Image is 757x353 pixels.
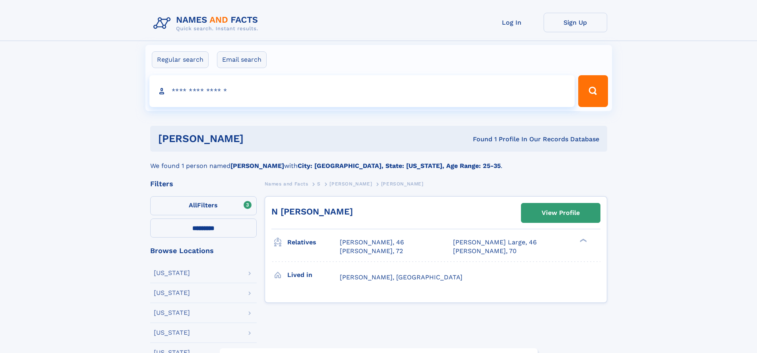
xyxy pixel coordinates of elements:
a: Log In [480,13,544,32]
div: We found 1 person named with . [150,152,607,171]
div: [US_STATE] [154,270,190,276]
div: Filters [150,180,257,187]
h3: Relatives [287,236,340,249]
a: [PERSON_NAME] [329,179,372,189]
div: [US_STATE] [154,310,190,316]
span: S [317,181,321,187]
h1: [PERSON_NAME] [158,134,358,144]
a: View Profile [521,203,600,222]
div: Found 1 Profile In Our Records Database [358,135,599,144]
div: View Profile [542,204,580,222]
span: All [189,201,197,209]
span: [PERSON_NAME], [GEOGRAPHIC_DATA] [340,273,463,281]
b: City: [GEOGRAPHIC_DATA], State: [US_STATE], Age Range: 25-35 [298,162,501,170]
span: [PERSON_NAME] [329,181,372,187]
a: [PERSON_NAME], 72 [340,247,403,255]
a: Names and Facts [265,179,308,189]
a: N [PERSON_NAME] [271,207,353,216]
div: Browse Locations [150,247,257,254]
label: Regular search [152,51,209,68]
a: S [317,179,321,189]
span: [PERSON_NAME] [381,181,424,187]
a: Sign Up [544,13,607,32]
button: Search Button [578,75,608,107]
label: Email search [217,51,267,68]
h3: Lived in [287,268,340,282]
div: ❯ [578,238,587,243]
a: [PERSON_NAME], 46 [340,238,404,247]
b: [PERSON_NAME] [230,162,284,170]
div: [US_STATE] [154,330,190,336]
input: search input [149,75,575,107]
a: [PERSON_NAME] Large, 46 [453,238,537,247]
label: Filters [150,196,257,215]
img: Logo Names and Facts [150,13,265,34]
a: [PERSON_NAME], 70 [453,247,517,255]
div: [US_STATE] [154,290,190,296]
